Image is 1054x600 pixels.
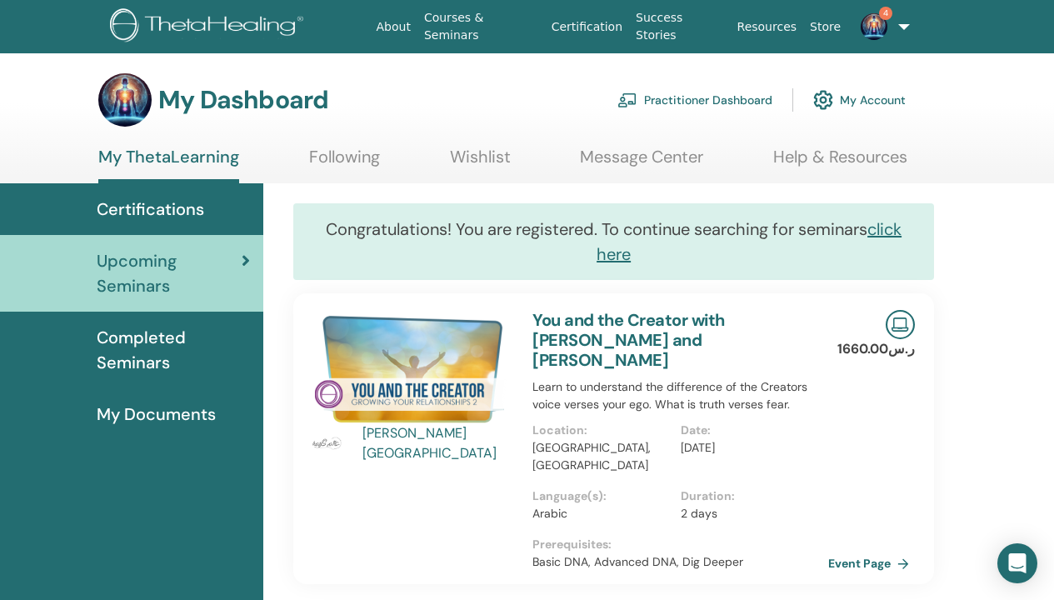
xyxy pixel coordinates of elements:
[879,7,892,20] span: 4
[681,439,818,457] p: [DATE]
[886,310,915,339] img: Live Online Seminar
[532,378,828,413] p: Learn to understand the difference of the Creators voice verses your ego. What is truth verses fear.
[532,309,724,371] a: You and the Creator with [PERSON_NAME] and [PERSON_NAME]
[532,422,670,439] p: Location :
[681,422,818,439] p: Date :
[997,543,1037,583] div: Open Intercom Messenger
[580,147,703,179] a: Message Center
[532,505,670,522] p: Arabic
[828,551,916,576] a: Event Page
[307,423,347,463] img: default.jpg
[97,402,216,427] span: My Documents
[97,325,250,375] span: Completed Seminars
[813,82,906,118] a: My Account
[803,12,847,42] a: Store
[370,12,417,42] a: About
[98,147,239,183] a: My ThetaLearning
[617,82,772,118] a: Practitioner Dashboard
[532,536,828,553] p: Prerequisites :
[417,2,545,51] a: Courses & Seminars
[309,147,380,179] a: Following
[532,553,828,571] p: Basic DNA, Advanced DNA, Dig Deeper
[98,73,152,127] img: default.jpg
[293,203,934,280] div: Congratulations! You are registered. To continue searching for seminars
[450,147,511,179] a: Wishlist
[731,12,804,42] a: Resources
[681,505,818,522] p: 2 days
[307,310,512,428] img: You and the Creator
[532,439,670,474] p: [GEOGRAPHIC_DATA], [GEOGRAPHIC_DATA]
[158,85,328,115] h3: My Dashboard
[97,197,204,222] span: Certifications
[681,487,818,505] p: Duration :
[617,92,637,107] img: chalkboard-teacher.svg
[545,12,629,42] a: Certification
[861,13,887,40] img: default.jpg
[97,248,242,298] span: Upcoming Seminars
[813,86,833,114] img: cog.svg
[629,2,730,51] a: Success Stories
[773,147,907,179] a: Help & Resources
[532,487,670,505] p: Language(s) :
[837,339,915,359] p: ر.س1660.00
[110,8,309,46] img: logo.png
[362,423,517,463] a: [PERSON_NAME] [GEOGRAPHIC_DATA]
